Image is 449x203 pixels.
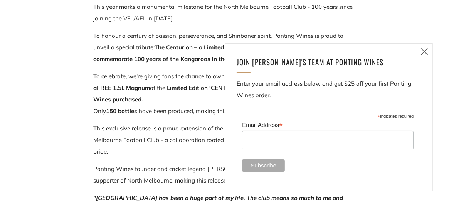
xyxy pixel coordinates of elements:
strong: The Centurion – a Limited Edition 1.5L magnum of Shiraz created to commemorate 100 years of the K... [94,44,340,63]
input: Subscribe [242,159,285,172]
span: To celebrate, we're giving fans the chance to own a piece of club history. For a limited time, [94,73,354,91]
strong: Limited Edition ‘ [167,84,211,91]
span: of the [150,84,166,91]
span: To honour a century of passion, perseverance, and Shinboner spirit, Ponting Wines is proud to unv... [94,32,344,51]
span: This year marks a monumental milestone for the North Melbourne Football Club - 100 years since jo... [94,3,353,22]
span: have been produced, making this a collector’s item not to be missed. [138,107,320,115]
div: indicates required [242,112,414,119]
strong: FREE 1.5L Magnum [97,84,150,91]
p: Enter your email address below and get $25 off your first Ponting Wines order. [237,78,421,101]
h4: Join [PERSON_NAME]'s team at ponting Wines [237,55,412,68]
span: Ponting Wines founder and cricket legend [PERSON_NAME] has long been a passionate supporter of No... [94,165,330,184]
strong: 150 bottles [106,107,138,115]
label: Email Address [242,119,414,130]
span: This exclusive release is a proud extension of the partnership between Ponting Wines and North Me... [94,125,352,155]
span: Only [94,107,106,115]
strong: CENTURION’ Shiraz with every dozen Ponting Wines purchased. [94,84,337,103]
